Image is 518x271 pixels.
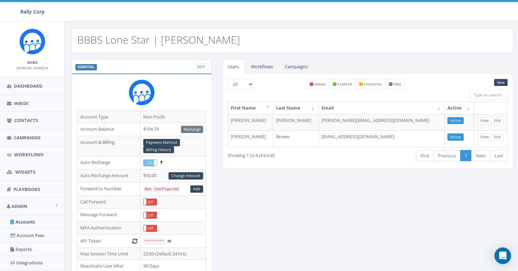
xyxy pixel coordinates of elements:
[78,195,140,209] td: Call Forward
[447,117,464,124] a: Active
[143,212,157,219] div: OnOff
[14,151,44,158] span: Workflows
[393,82,401,87] small: free
[273,130,319,147] td: Brown
[78,247,140,260] td: Max Session Time Limit
[77,34,240,45] h2: BBBS Lone Star | [PERSON_NAME]
[78,169,140,183] td: Auto Recharge Amount
[434,150,461,161] a: Previous
[222,60,245,74] a: Users
[228,149,338,159] div: Showing 1 to 4 (4 total)
[273,114,319,131] td: [PERSON_NAME]
[228,130,273,147] td: [PERSON_NAME]
[491,117,504,124] a: Edit
[78,136,140,156] td: Account & Billing
[14,117,38,123] span: Contacts
[314,82,326,87] small: admin
[478,133,492,141] a: View
[140,111,206,123] td: Non Profit
[78,182,140,195] td: Forward to Number
[78,111,140,123] td: Account Type
[190,185,203,193] a: Add
[245,60,279,74] a: Workflows
[19,28,45,54] img: Icon_1.png
[20,8,45,15] span: Rally Corp
[14,134,40,141] span: Campaigns
[160,159,162,165] span: Enable to prevent campaign failure.
[78,156,140,169] td: Auto Recharge
[14,100,29,106] span: Inbox
[143,186,180,192] code: Not Configured
[490,150,508,161] a: Last
[17,65,48,70] small: [PERSON_NAME]
[478,117,492,124] a: View
[78,222,140,235] td: MFA Authentication
[132,239,137,243] i: Generate New Token
[447,133,464,141] a: Active
[78,235,140,248] td: API Token
[144,212,157,219] label: Off
[169,172,203,180] a: Change Amount
[279,60,313,74] a: Campaigns
[494,247,511,264] div: Open Intercom Messenger
[11,203,27,209] span: Admin
[143,199,157,206] div: OnOff
[129,79,155,105] img: Rally_Corp_Icon_1.png
[143,146,174,154] a: Billing History
[273,102,319,114] th: Last Name: activate to sort column ascending
[140,247,206,260] td: 23:59 (Default 24 hrs)
[470,89,508,100] input: Type to search
[14,83,43,89] span: Dashboard
[140,169,206,183] td: $50.00
[140,123,206,136] td: $104.70
[319,102,445,114] th: Email: activate to sort column ascending
[491,133,504,141] a: Edit
[17,64,48,71] a: [PERSON_NAME]
[143,139,180,146] a: Payment Method
[194,63,208,71] a: Edit
[445,102,474,114] th: Active: activate to sort column ascending
[319,130,445,147] td: [EMAIL_ADDRESS][DOMAIN_NAME]
[75,64,97,70] label: ESSENTIAL
[13,186,40,192] span: Playbooks
[364,82,382,87] small: essential
[228,102,273,114] th: First Name: activate to sort column descending
[144,199,157,206] label: Off
[78,123,140,136] td: Account Balance
[144,225,157,232] label: Off
[144,160,157,166] label: On
[460,150,472,161] a: 1
[471,150,490,161] a: Next
[15,169,35,175] span: Widgets
[228,114,273,131] td: [PERSON_NAME]
[78,209,140,222] td: Message Forward
[319,114,445,131] td: [PERSON_NAME][EMAIL_ADDRESS][DOMAIN_NAME]
[143,159,157,167] div: OnOff
[143,225,157,232] div: OnOff
[27,60,38,65] small: Name
[416,150,434,161] a: First
[494,79,508,86] a: New
[337,82,352,87] small: starter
